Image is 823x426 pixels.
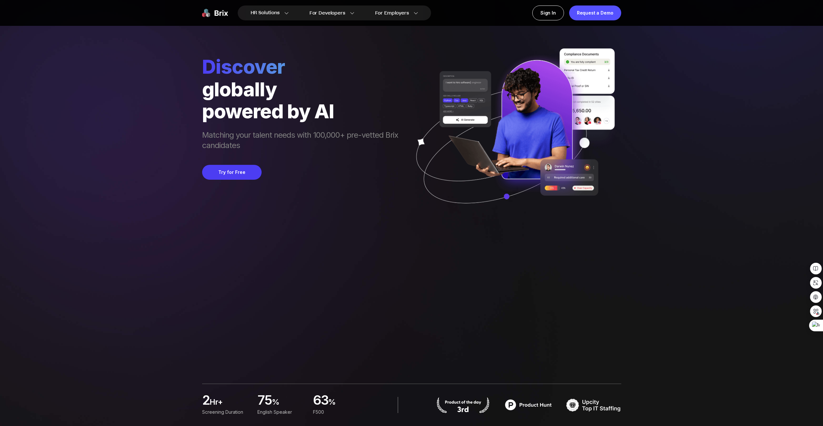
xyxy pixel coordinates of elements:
span: % [272,397,305,410]
span: For Employers [375,10,409,16]
span: hr+ [210,397,250,410]
button: Try for Free [202,165,262,180]
div: Screening duration [202,409,250,416]
span: % [328,397,361,410]
div: F500 [313,409,360,416]
span: For Developers [309,10,345,16]
div: English Speaker [257,409,305,416]
span: Discover [202,55,405,78]
a: Request a Demo [569,5,621,20]
a: Sign In [532,5,564,20]
span: 63 [313,394,328,407]
span: Matching your talent needs with 100,000+ pre-vetted Brix candidates [202,130,405,152]
div: powered by AI [202,100,405,122]
div: globally [202,78,405,100]
span: HR Solutions [251,8,280,18]
img: product hunt badge [501,397,556,413]
span: 75 [257,394,272,407]
img: ai generate [405,48,621,222]
img: TOP IT STAFFING [566,397,621,413]
span: 2 [202,394,210,407]
img: product hunt badge [436,397,491,413]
